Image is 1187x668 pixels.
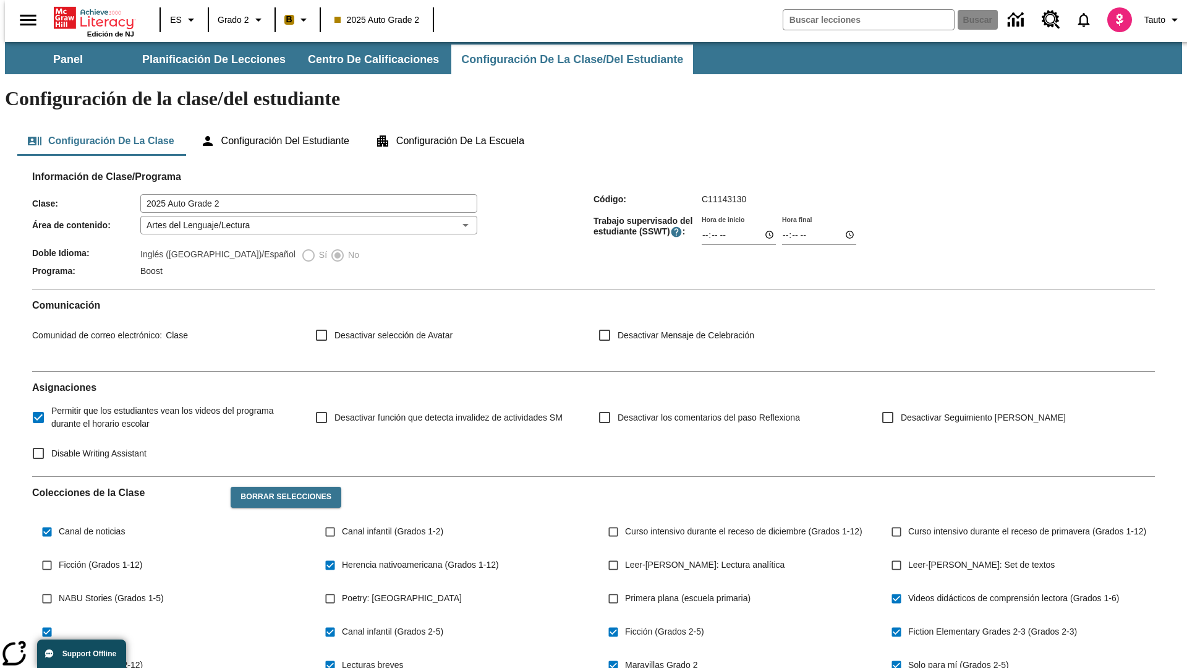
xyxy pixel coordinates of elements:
span: ES [170,14,182,27]
span: Curso intensivo durante el receso de diciembre (Grados 1-12) [625,525,862,538]
span: Desactivar Mensaje de Celebración [618,329,754,342]
h2: Colecciones de la Clase [32,487,221,499]
span: No [345,249,359,262]
span: Herencia nativoamericana (Grados 1-12) [342,559,499,572]
span: Fiction Elementary Grades 2-3 (Grados 2-3) [908,625,1077,638]
a: Centro de recursos, Se abrirá en una pestaña nueva. [1034,3,1068,36]
button: Panel [6,45,130,74]
div: Información de Clase/Programa [32,183,1155,279]
button: El Tiempo Supervisado de Trabajo Estudiantil es el período durante el cual los estudiantes pueden... [670,226,683,238]
button: Configuración de la escuela [365,126,534,156]
input: Clase [140,194,477,213]
span: Código : [593,194,702,204]
span: C11143130 [702,194,746,204]
div: Asignaciones [32,382,1155,466]
span: Disable Writing Assistant [51,447,147,460]
span: Ficción (Grados 2-5) [625,625,704,638]
span: Ficción (Grados 1-12) [59,559,142,572]
span: Canal infantil (Grados 2-5) [342,625,443,638]
div: Configuración de la clase/del estudiante [17,126,1170,156]
span: Clase [162,330,188,340]
span: Videos didácticos de comprensión lectora (Grados 1-6) [908,592,1119,605]
div: Subbarra de navegación [5,45,694,74]
span: Canal de noticias [59,525,125,538]
span: Support Offline [62,649,116,658]
input: Buscar campo [783,10,954,30]
label: Inglés ([GEOGRAPHIC_DATA])/Español [140,248,296,263]
h2: Información de Clase/Programa [32,171,1155,182]
h2: Asignaciones [32,382,1155,393]
span: Permitir que los estudiantes vean los videos del programa durante el horario escolar [51,405,296,430]
span: Desactivar los comentarios del paso Reflexiona [618,411,800,424]
label: Hora final [782,215,812,224]
span: Programa : [32,266,140,276]
span: Clase : [32,199,140,208]
h2: Comunicación [32,299,1155,311]
button: Boost El color de la clase es anaranjado claro. Cambiar el color de la clase. [279,9,316,31]
span: 2025 Auto Grade 2 [334,14,420,27]
span: Primera plana (escuela primaria) [625,592,751,605]
h1: Configuración de la clase/del estudiante [5,87,1182,110]
button: Support Offline [37,640,126,668]
span: B [286,12,292,27]
div: Artes del Lenguaje/Lectura [140,216,477,234]
button: Configuración del estudiante [190,126,359,156]
div: Comunicación [32,299,1155,361]
span: Tauto [1144,14,1165,27]
button: Configuración de la clase/del estudiante [451,45,693,74]
a: Notificaciones [1068,4,1100,36]
span: Canal infantil (Grados 1-2) [342,525,443,538]
span: Desactivar selección de Avatar [334,329,453,342]
span: Sí [316,249,327,262]
span: Comunidad de correo electrónico : [32,330,162,340]
a: Portada [54,6,134,30]
span: Boost [140,266,163,276]
button: Abrir el menú lateral [10,2,46,38]
div: Subbarra de navegación [5,42,1182,74]
span: Poetry: [GEOGRAPHIC_DATA] [342,592,462,605]
span: Doble Idioma : [32,248,140,258]
a: Centro de información [1000,3,1034,37]
span: Trabajo supervisado del estudiante (SSWT) : [593,216,702,238]
button: Configuración de la clase [17,126,184,156]
button: Borrar selecciones [231,487,341,508]
span: Leer-[PERSON_NAME]: Lectura analítica [625,559,785,572]
button: Grado: Grado 2, Elige un grado [213,9,271,31]
span: Curso intensivo durante el receso de primavera (Grados 1-12) [908,525,1146,538]
span: Desactivar función que detecta invalidez de actividades SM [334,411,563,424]
label: Hora de inicio [702,215,744,224]
span: Área de contenido : [32,220,140,230]
span: Grado 2 [218,14,249,27]
button: Lenguaje: ES, Selecciona un idioma [164,9,204,31]
span: Leer-[PERSON_NAME]: Set de textos [908,559,1055,572]
span: Edición de NJ [87,30,134,38]
button: Planificación de lecciones [132,45,296,74]
button: Perfil/Configuración [1139,9,1187,31]
span: Desactivar Seguimiento [PERSON_NAME] [901,411,1066,424]
span: NABU Stories (Grados 1-5) [59,592,164,605]
button: Escoja un nuevo avatar [1100,4,1139,36]
img: avatar image [1107,7,1132,32]
button: Centro de calificaciones [298,45,449,74]
div: Portada [54,4,134,38]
